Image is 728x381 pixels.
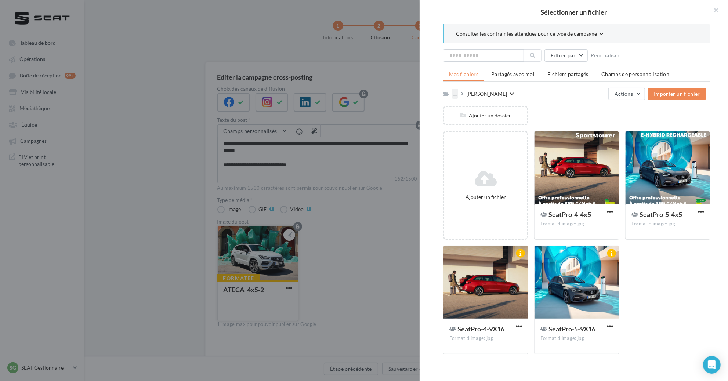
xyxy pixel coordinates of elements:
button: Actions [608,88,645,100]
span: SeatPro-4-4x5 [548,210,591,218]
div: Ajouter un fichier [447,193,524,200]
div: Format d'image: jpg [540,335,613,342]
h2: Sélectionner un fichier [431,9,716,15]
span: Fichiers partagés [547,71,588,77]
span: Consulter les contraintes attendues pour ce type de campagne [456,30,597,37]
span: Champs de personnalisation [601,71,669,77]
div: Open Intercom Messenger [703,356,721,374]
div: ... [452,89,458,99]
span: Partagés avec moi [491,71,535,77]
button: Importer un fichier [648,88,706,100]
span: SeatPro-5-9X16 [548,325,595,333]
button: Consulter les contraintes attendues pour ce type de campagne [456,30,604,39]
button: Réinitialiser [588,51,623,60]
span: SeatPro-4-9X16 [457,325,504,333]
span: SeatPro-5-4x5 [640,210,682,218]
div: Format d'image: jpg [540,221,613,227]
div: Format d'image: jpg [631,221,704,227]
span: Importer un fichier [654,91,700,97]
button: Filtrer par [544,49,588,62]
div: Ajouter un dossier [444,112,527,119]
div: Format d'image: jpg [449,335,522,342]
span: Actions [615,91,633,97]
span: Mes fichiers [449,71,478,77]
div: [PERSON_NAME] [466,90,507,97]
